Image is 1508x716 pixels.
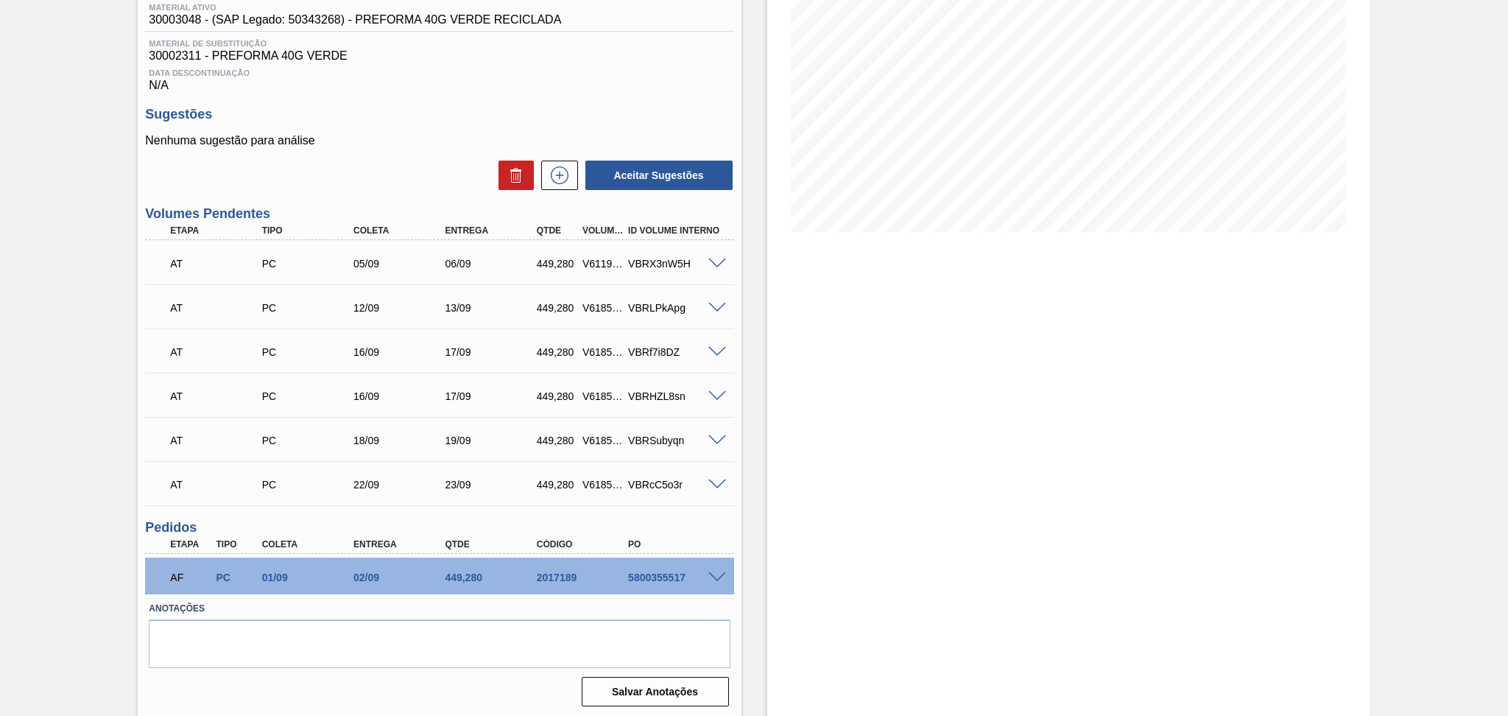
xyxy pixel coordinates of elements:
[350,572,453,583] div: 02/09/2025
[212,539,260,550] div: Tipo
[579,479,627,491] div: V618513
[170,302,266,314] p: AT
[149,39,730,48] span: Material de Substituição
[441,225,544,236] div: Entrega
[579,390,627,402] div: V618520
[579,435,627,446] div: V618515
[145,206,733,222] h3: Volumes Pendentes
[166,248,269,280] div: Aguardando Informações de Transporte
[166,424,269,457] div: Aguardando Informações de Transporte
[534,161,578,190] div: Nova sugestão
[533,346,581,358] div: 449,280
[441,539,544,550] div: Qtde
[350,479,453,491] div: 22/09/2025
[145,134,733,147] p: Nenhuma sugestão para análise
[350,539,453,550] div: Entrega
[258,302,362,314] div: Pedido de Compra
[579,258,627,270] div: V611952
[170,258,266,270] p: AT
[441,479,544,491] div: 23/09/2025
[350,435,453,446] div: 18/09/2025
[258,572,362,583] div: 01/09/2025
[585,161,733,190] button: Aceitar Sugestões
[533,572,636,583] div: 2017189
[212,572,260,583] div: Pedido de Compra
[350,346,453,358] div: 16/09/2025
[624,346,727,358] div: VBRf7i8DZ
[166,336,269,368] div: Aguardando Informações de Transporte
[149,49,730,63] span: 30002311 - PREFORMA 40G VERDE
[624,302,727,314] div: VBRLPkApg
[170,435,266,446] p: AT
[350,225,453,236] div: Coleta
[624,572,727,583] div: 5800355517
[624,435,727,446] div: VBRSubyqn
[149,598,730,620] label: Anotações
[441,258,544,270] div: 06/09/2025
[533,390,581,402] div: 449,280
[533,302,581,314] div: 449,280
[166,539,214,550] div: Etapa
[624,539,727,550] div: PO
[166,468,269,501] div: Aguardando Informações de Transporte
[166,561,214,594] div: Aguardando Faturamento
[170,572,211,583] p: AF
[624,390,727,402] div: VBRHZL8sn
[258,390,362,402] div: Pedido de Compra
[624,258,727,270] div: VBRX3nW5H
[145,107,733,122] h3: Sugestões
[441,346,544,358] div: 17/09/2025
[350,390,453,402] div: 16/09/2025
[441,572,544,583] div: 449,280
[170,479,266,491] p: AT
[170,390,266,402] p: AT
[579,346,627,358] div: V618519
[582,677,729,706] button: Salvar Anotações
[145,520,733,536] h3: Pedidos
[166,380,269,413] div: Aguardando Informações de Transporte
[533,435,581,446] div: 449,280
[166,292,269,324] div: Aguardando Informações de Transporte
[624,479,727,491] div: VBRcC5o3r
[441,435,544,446] div: 19/09/2025
[258,346,362,358] div: Pedido de Compra
[258,479,362,491] div: Pedido de Compra
[350,302,453,314] div: 12/09/2025
[533,225,581,236] div: Qtde
[149,69,730,77] span: Data Descontinuação
[533,539,636,550] div: Código
[149,3,561,12] span: Material ativo
[533,258,581,270] div: 449,280
[441,302,544,314] div: 13/09/2025
[149,13,561,27] span: 30003048 - (SAP Legado: 50343268) - PREFORMA 40G VERDE RECICLADA
[441,390,544,402] div: 17/09/2025
[258,435,362,446] div: Pedido de Compra
[624,225,727,236] div: Id Volume Interno
[579,302,627,314] div: V618518
[578,159,734,192] div: Aceitar Sugestões
[533,479,581,491] div: 449,280
[258,539,362,550] div: Coleta
[258,225,362,236] div: Tipo
[491,161,534,190] div: Excluir Sugestões
[579,225,627,236] div: Volume Portal
[350,258,453,270] div: 05/09/2025
[145,63,733,92] div: N/A
[258,258,362,270] div: Pedido de Compra
[170,346,266,358] p: AT
[166,225,269,236] div: Etapa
